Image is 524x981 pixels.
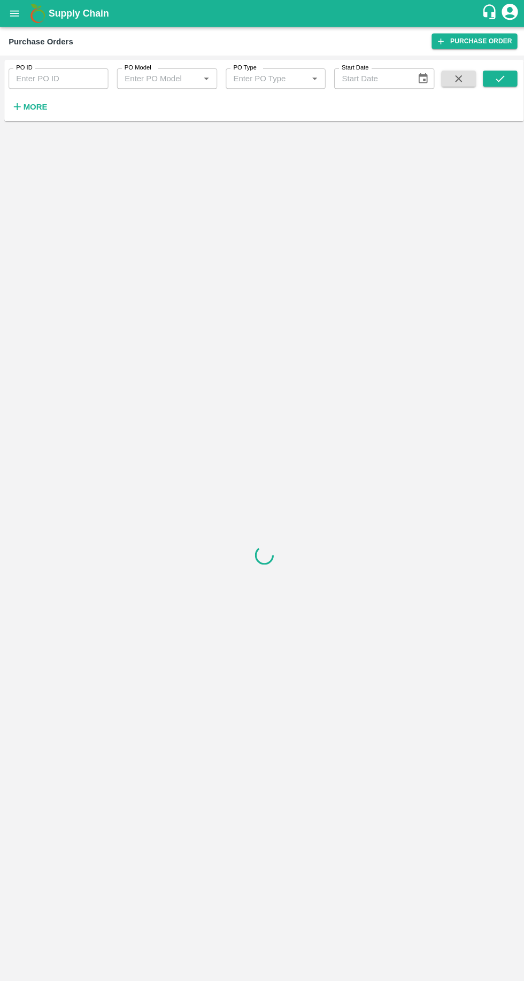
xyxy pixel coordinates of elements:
input: Start Date [332,68,405,88]
button: Choose date [410,68,430,88]
label: PO Type [232,63,255,72]
button: More [9,97,50,115]
input: Enter PO ID [9,68,107,88]
img: logo [27,3,48,24]
label: PO Model [124,63,150,72]
b: Supply Chain [48,8,108,19]
button: Open [198,71,212,85]
div: Purchase Orders [9,34,73,48]
label: PO ID [16,63,32,72]
a: Purchase Order [428,33,513,49]
div: customer-support [477,4,496,23]
input: Enter PO Type [227,71,302,85]
button: Open [305,71,319,85]
button: open drawer [2,1,27,26]
input: Enter PO Model [119,71,194,85]
strong: More [23,102,47,110]
a: Supply Chain [48,6,477,21]
div: account of current user [496,2,515,25]
label: Start Date [339,63,366,72]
